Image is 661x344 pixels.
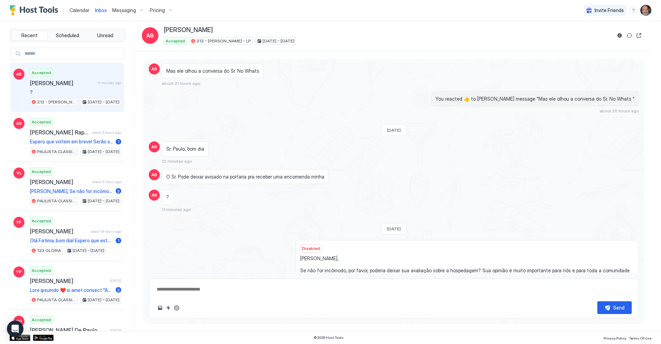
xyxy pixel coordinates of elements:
[151,144,157,150] span: AB
[629,334,651,341] a: Terms Of Use
[32,70,51,76] span: Accepted
[151,192,157,198] span: AB
[37,297,76,303] span: PAULISTA CLASSIC 807
[32,218,51,224] span: Accepted
[32,119,51,125] span: Accepted
[17,170,22,176] span: VL
[151,66,157,72] span: AB
[625,31,633,40] button: Sync reservation
[387,226,401,231] span: [DATE]
[73,247,104,254] span: [DATE] - [DATE]
[32,267,51,274] span: Accepted
[300,255,634,292] span: [PERSON_NAME], Se não for incômodo, por favor, poderia deixar sua avaliação sobre a hospedagem? S...
[30,237,113,244] span: Olá Fatima, bom dia! Espero que esteja aproveitando sua estadia! Tudo correu conforme você previa...
[37,99,76,105] span: 212 - [PERSON_NAME] - LP
[92,130,121,135] span: about 3 hours ago
[162,159,192,164] span: 12 minutes ago
[88,297,119,303] span: [DATE] - [DATE]
[302,245,320,252] span: Disabled
[597,301,632,314] button: Send
[30,327,107,334] span: [PERSON_NAME] De Paulo
[49,31,86,40] button: Scheduled
[604,334,626,341] a: Privacy Policy
[70,7,90,14] a: Calendar
[37,247,61,254] span: 133 GLORIA
[197,38,251,44] span: 212 - [PERSON_NAME] - LP
[629,336,651,340] span: Terms Of Use
[95,7,107,13] span: Inbox
[10,335,30,341] a: App Store
[156,304,164,312] button: Upload image
[30,188,113,194] span: [PERSON_NAME], Se não for incômodo, por favor, poderia deixar sua avaliação sobre a hospedagem? S...
[436,96,634,102] span: You reacted 👍 to [PERSON_NAME] message "Mas ele olhou a conversa do Sr. No Whats "
[604,336,626,340] span: Privacy Policy
[37,149,76,155] span: PAULISTA CLASSIC 807
[166,68,259,74] span: Mas ele olhou a conversa do Sr. No Whats
[30,228,88,235] span: [PERSON_NAME]
[30,179,90,185] span: [PERSON_NAME]
[117,287,120,293] span: 2
[166,194,169,200] span: ?
[151,172,157,178] span: AB
[37,198,76,204] span: PAULISTA CLASSIC 807
[16,318,22,324] span: KG
[112,7,136,13] span: Messaging
[17,219,21,225] span: FF
[91,229,121,234] span: about 19 hours ago
[118,238,119,243] span: 1
[110,279,121,283] span: [DATE]
[92,180,121,184] span: about 3 hours ago
[87,31,123,40] button: Unread
[30,129,90,136] span: [PERSON_NAME] Rapello [PERSON_NAME]
[88,149,119,155] span: [DATE] - [DATE]
[97,32,113,39] span: Unread
[263,38,294,44] span: [DATE] - [DATE]
[166,38,185,44] span: Accepted
[22,48,124,60] input: Input Field
[30,80,95,87] span: [PERSON_NAME]
[166,174,324,180] span: O Sr. Pode deixar avisado na portaria pra receber uma encomenda minha
[629,6,638,14] div: menu
[150,7,165,13] span: Pricing
[88,198,119,204] span: [DATE] - [DATE]
[117,189,120,194] span: 3
[16,120,22,127] span: AR
[70,7,90,13] span: Calendar
[11,31,48,40] button: Recent
[613,304,625,311] div: Send
[32,317,51,323] span: Accepted
[635,31,643,40] button: Open reservation
[88,99,119,105] span: [DATE] - [DATE]
[118,139,119,144] span: 1
[97,81,121,85] span: 11 minutes ago
[164,304,172,312] button: Quick reply
[314,335,344,340] span: © 2025 Host Tools
[32,169,51,175] span: Accepted
[599,108,639,113] span: about 20 hours ago
[7,321,23,337] div: Open Intercom Messenger
[30,277,107,284] span: [PERSON_NAME]
[10,29,125,42] div: tab-group
[640,5,651,16] div: User profile
[10,5,61,16] a: Host Tools Logo
[16,71,22,77] span: AB
[95,7,107,14] a: Inbox
[30,89,121,95] span: ?
[166,146,204,152] span: Sr. Paulo, bom dia
[33,335,54,341] a: Google Play Store
[595,7,624,13] span: Invite Friends
[616,31,624,40] button: Reservation information
[56,32,79,39] span: Scheduled
[164,26,213,34] span: [PERSON_NAME]
[110,328,121,333] span: [DATE]
[30,139,113,145] span: Espero que voltem em breve! Serão sempre bem-vindos.
[146,31,154,40] span: AB
[21,32,38,39] span: Recent
[162,207,191,212] span: 11 minutes ago
[387,128,401,133] span: [DATE]
[172,304,181,312] button: ChatGPT Auto Reply
[16,269,22,275] span: YP
[30,287,113,293] span: Lore ipsumdo ❤️ si amet consect "Adi Elit! Seddoe tempori utlaboreetd magn aliquaeni adm veniamq ...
